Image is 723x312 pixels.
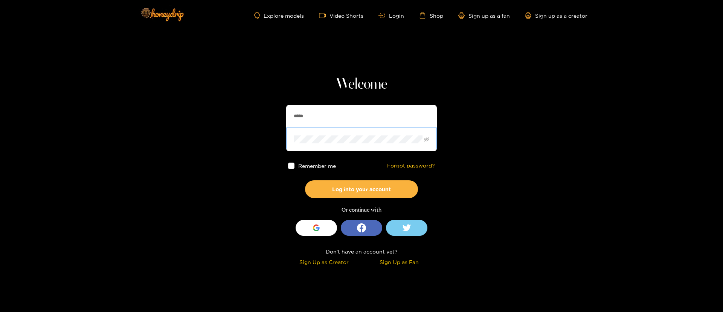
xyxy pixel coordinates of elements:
span: video-camera [319,12,329,19]
a: Video Shorts [319,12,363,19]
div: Don't have an account yet? [286,247,437,256]
span: eye-invisible [424,137,429,142]
a: Sign up as a fan [458,12,510,19]
h1: Welcome [286,75,437,94]
div: Sign Up as Creator [288,258,360,266]
span: Remember me [298,163,336,169]
div: Or continue with [286,206,437,214]
div: Sign Up as Fan [363,258,435,266]
a: Sign up as a creator [525,12,587,19]
a: Explore models [254,12,304,19]
a: Login [378,13,404,18]
button: Log into your account [305,180,418,198]
a: Shop [419,12,443,19]
a: Forgot password? [387,163,435,169]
